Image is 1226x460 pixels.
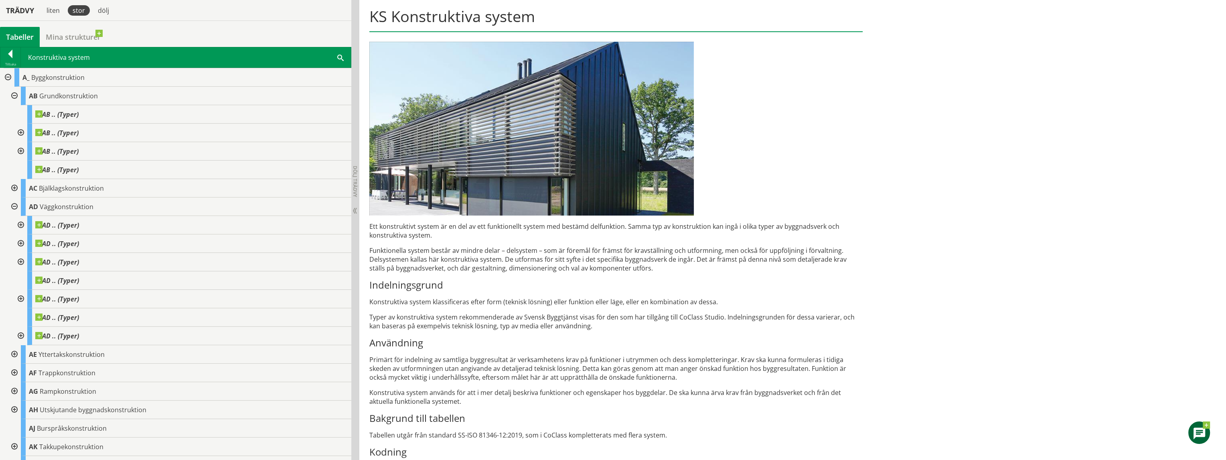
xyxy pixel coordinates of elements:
[35,332,79,340] span: AD .. (Typer)
[29,368,37,377] span: AF
[6,401,351,419] div: Gå till informationssidan för CoClass Studio
[35,221,79,229] span: AD .. (Typer)
[369,7,862,32] h1: KS Konstruktiva system
[35,258,79,266] span: AD .. (Typer)
[13,124,351,142] div: Gå till informationssidan för CoClass Studio
[93,5,114,16] div: dölj
[13,290,351,308] div: Gå till informationssidan för CoClass Studio
[68,5,90,16] div: stor
[39,92,98,100] span: Grundkonstruktion
[35,277,79,285] span: AD .. (Typer)
[35,110,79,118] span: AB .. (Typer)
[352,166,359,197] span: Dölj trädvy
[39,350,105,359] span: Yttertakskonstruktion
[29,350,37,359] span: AE
[6,197,351,345] div: Gå till informationssidan för CoClass Studio
[2,6,39,15] div: Trädvy
[6,438,351,456] div: Gå till informationssidan för CoClass Studio
[13,327,351,345] div: Gå till informationssidan för CoClass Studio
[369,222,862,240] p: Ett konstruktivt system är en del av ett funktionellt system med bestämd delfunktion. Samma typ a...
[6,419,351,438] div: Gå till informationssidan för CoClass Studio
[13,253,351,271] div: Gå till informationssidan för CoClass Studio
[21,47,351,67] div: Konstruktiva system
[37,424,107,433] span: Burspråkskonstruktion
[31,73,85,82] span: Byggkonstruktion
[35,240,79,248] span: AD .. (Typer)
[42,5,65,16] div: liten
[40,387,96,396] span: Rampkonstruktion
[13,142,351,161] div: Gå till informationssidan för CoClass Studio
[369,412,862,424] h3: Bakgrund till tabellen
[35,129,79,137] span: AB .. (Typer)
[369,297,862,306] p: Konstruktiva system klassificeras efter form (teknisk lösning) eller funktion eller läge, eller e...
[6,179,351,197] div: Gå till informationssidan för CoClass Studio
[29,92,38,100] span: AB
[369,337,862,349] h3: Användning
[35,147,79,155] span: AB .. (Typer)
[369,388,862,406] p: Konstrutiva system används för att i mer detalj beskriva funktioner och egenskaper hos byggdelar....
[369,313,862,330] p: Typer av konstruktiva system rekommenderade av Svensk Byggtjänst visas för den som har tillgång t...
[13,216,351,234] div: Gå till informationssidan för CoClass Studio
[39,368,95,377] span: Trappkonstruktion
[6,87,351,179] div: Gå till informationssidan för CoClass Studio
[29,387,38,396] span: AG
[13,271,351,290] div: Gå till informationssidan för CoClass Studio
[29,202,38,211] span: AD
[369,246,862,273] p: Funktionella system består av mindre delar – delsystem – som är föremål för främst för krav­ställ...
[369,446,862,458] h3: Kodning
[40,27,107,47] a: Mina strukturer
[369,42,694,216] img: structural-solar-shading.jpg
[29,424,35,433] span: AJ
[29,405,38,414] span: AH
[22,73,30,82] span: A_
[6,345,351,364] div: Gå till informationssidan för CoClass Studio
[39,184,104,193] span: Bjälklagskonstruktion
[6,382,351,401] div: Gå till informationssidan för CoClass Studio
[369,355,862,382] p: Primärt för indelning av samtliga byggresultat är verksamhetens krav på funktioner i ut­rym­men o...
[39,442,103,451] span: Takkupekonstruktion
[35,295,79,303] span: AD .. (Typer)
[13,161,351,179] div: Gå till informationssidan för CoClass Studio
[0,61,20,67] div: Tillbaka
[35,166,79,174] span: AB .. (Typer)
[369,279,862,291] h3: Indelningsgrund
[35,313,79,322] span: AD .. (Typer)
[40,405,146,414] span: Utskjutande byggnadskonstruktion
[13,105,351,124] div: Gå till informationssidan för CoClass Studio
[337,53,344,61] span: Sök i tabellen
[13,308,351,327] div: Gå till informationssidan för CoClass Studio
[40,202,93,211] span: Väggkonstruktion
[29,184,37,193] span: AC
[13,234,351,253] div: Gå till informationssidan för CoClass Studio
[29,442,38,451] span: AK
[6,364,351,382] div: Gå till informationssidan för CoClass Studio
